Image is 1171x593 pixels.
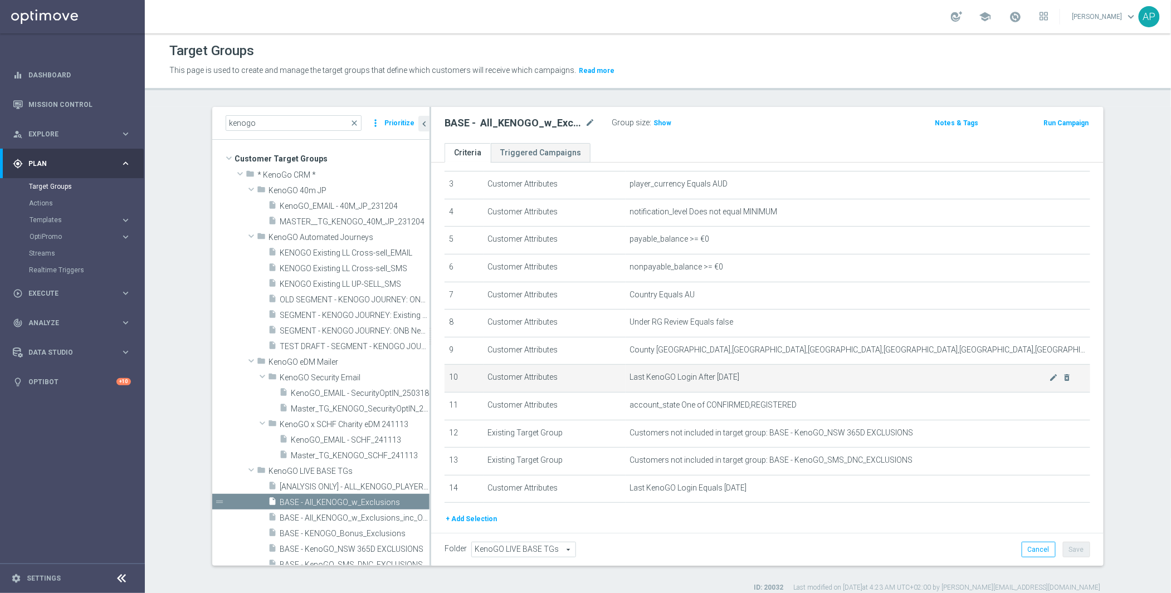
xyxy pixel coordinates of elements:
[280,513,430,523] span: BASE - All_KENOGO_w_Exclusions_inc_OPTOUTS
[445,310,484,337] td: 8
[29,262,144,278] div: Realtime Triggers
[12,159,131,168] button: gps_fixed Plan keyboard_arrow_right
[280,264,430,273] span: KENOGO Existing LL Cross-sell_SMS
[257,232,266,244] i: folder
[169,43,254,59] h1: Target Groups
[120,288,131,298] i: keyboard_arrow_right
[268,294,277,307] i: insert_drive_file
[28,349,120,356] span: Data Studio
[29,212,144,228] div: Templates
[279,450,288,463] i: insert_drive_file
[169,66,576,75] span: This page is used to create and manage the target groups that define which customers will receive...
[28,160,120,167] span: Plan
[445,337,484,365] td: 9
[280,529,430,538] span: BASE - KENOGO_Bonus_Exclusions
[291,451,430,460] span: Master_TG_KENOGO_SCHF_241113
[12,71,131,80] div: equalizer Dashboard
[445,448,484,476] td: 13
[28,290,120,297] span: Execute
[445,199,484,227] td: 4
[13,367,131,396] div: Optibot
[370,115,381,131] i: more_vert
[120,129,131,139] i: keyboard_arrow_right
[578,65,616,77] button: Read more
[268,512,277,525] i: insert_drive_file
[280,248,430,258] span: KENOGO Existing LL Cross-sell_EMAIL
[268,278,277,291] i: insert_drive_file
[269,357,430,367] span: KenoGO eDM Mailer
[257,356,266,369] i: folder
[13,288,120,298] div: Execute
[29,232,131,241] button: OptiPromo keyboard_arrow_right
[29,195,144,212] div: Actions
[12,348,131,357] button: Data Studio keyboard_arrow_right
[28,60,131,90] a: Dashboard
[29,245,144,262] div: Streams
[484,448,626,476] td: Existing Target Group
[280,202,430,211] span: KenoGO_EMAIL - 40M_JP_231204
[12,378,131,386] button: lightbulb Optibot +10
[650,118,651,128] label: :
[630,179,728,189] span: player_currency Equals AUD
[280,482,430,492] span: [ANALYSIS ONLY] - ALL_KENOGO_PLAYERS_for_analysis
[612,118,650,128] label: Group size
[12,318,131,327] button: track_changes Analyze keyboard_arrow_right
[445,143,491,163] a: Criteria
[120,158,131,169] i: keyboard_arrow_right
[13,159,23,169] i: gps_fixed
[120,347,131,357] i: keyboard_arrow_right
[383,116,416,131] button: Prioritize
[268,559,277,572] i: insert_drive_file
[291,389,430,398] span: KenoGO_EMAIL - SecurityOptIN_250318
[120,317,131,328] i: keyboard_arrow_right
[630,373,1050,382] span: Last KenoGO Login After [DATE]
[280,280,430,289] span: KENOGO Existing LL UP-SELL_SMS
[27,575,61,582] a: Settings
[269,233,430,242] span: KenoGO Automated Journeys
[350,119,359,128] span: close
[445,420,484,448] td: 12
[484,420,626,448] td: Existing Target Group
[484,365,626,393] td: Customer Attributes
[269,186,430,195] span: KenoGO 40m JP
[28,90,131,119] a: Mission Control
[280,217,430,227] span: MASTER__TG_KENOGO_40M_JP_231204
[280,373,430,383] span: KenoGO Security Email
[246,169,255,182] i: folder
[484,475,626,503] td: Customer Attributes
[29,215,131,224] div: Templates keyboard_arrow_right
[13,129,23,139] i: person_search
[484,392,626,420] td: Customer Attributes
[257,185,266,198] i: folder
[280,342,430,351] span: TEST DRAFT - SEGMENT - KENOGO JOURNEY: ONB New Reg
[12,130,131,139] button: person_search Explore keyboard_arrow_right
[445,227,484,254] td: 5
[13,129,120,139] div: Explore
[279,403,288,416] i: insert_drive_file
[630,483,747,493] span: Last KenoGO Login Equals [DATE]
[585,116,595,130] i: mode_edit
[445,475,484,503] td: 14
[120,215,131,226] i: keyboard_arrow_right
[291,404,430,414] span: Master_TG_KENOGO_SecurityOptIN_250318
[484,171,626,199] td: Customer Attributes
[13,70,23,80] i: equalizer
[12,100,131,109] button: Mission Control
[13,159,120,169] div: Plan
[418,116,430,131] button: chevron_left
[268,341,277,354] i: insert_drive_file
[13,318,120,328] div: Analyze
[268,263,277,276] i: insert_drive_file
[445,282,484,310] td: 7
[268,310,277,322] i: insert_drive_file
[257,465,266,478] i: folder
[29,182,116,191] a: Target Groups
[280,326,430,336] span: SEGMENT - KENOGO JOURNEY: ONB New Reg
[445,365,484,393] td: 10
[11,574,21,584] i: settings
[484,254,626,282] td: Customer Attributes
